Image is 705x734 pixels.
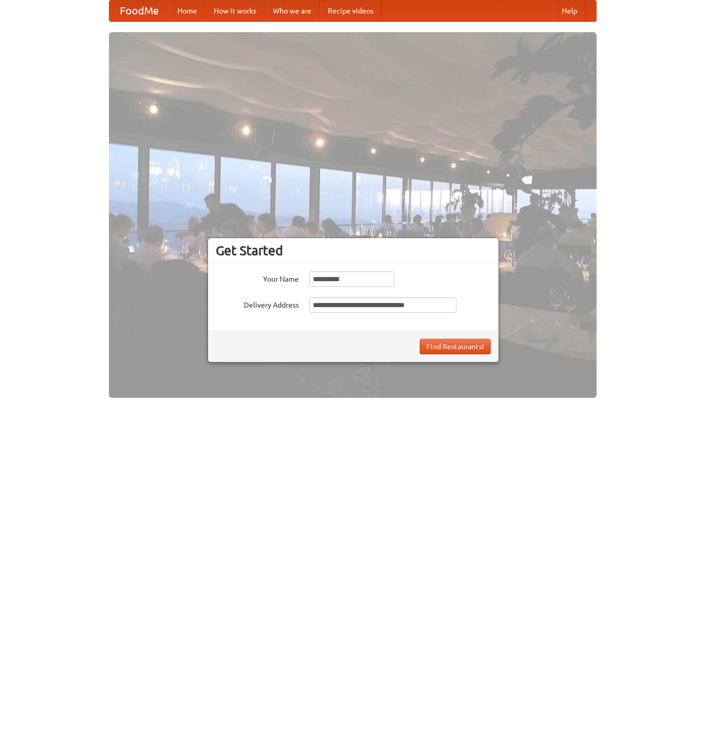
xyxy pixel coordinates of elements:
a: FoodMe [109,1,169,21]
a: Who we are [265,1,320,21]
a: Recipe videos [320,1,382,21]
a: Home [169,1,205,21]
button: Find Restaurants! [420,339,491,354]
h3: Get Started [216,243,491,258]
a: How it works [205,1,265,21]
a: Help [554,1,586,21]
label: Your Name [216,271,299,284]
label: Delivery Address [216,297,299,310]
